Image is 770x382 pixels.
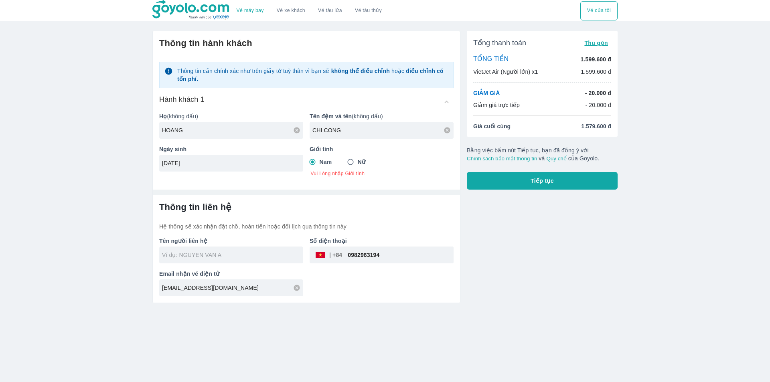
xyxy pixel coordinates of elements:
p: Bằng việc bấm nút Tiếp tục, bạn đã đồng ý với và của Goyolo. [467,146,618,162]
input: Ví dụ: NGUYEN [162,126,303,134]
b: Số điện thoại [310,238,347,244]
button: Thu gọn [581,37,611,49]
button: Quy chế [546,156,566,162]
span: Nữ [358,158,365,166]
button: Vé tàu thủy [349,1,388,20]
p: Thông tin cần chính xác như trên giấy tờ tuỳ thân vì bạn sẽ hoặc [177,67,448,83]
h6: Hành khách 1 [159,95,205,104]
a: Vé xe khách [277,8,305,14]
h6: Thông tin liên hệ [159,202,454,213]
input: Ví dụ: 31/12/1990 [162,159,295,167]
span: Tiếp tục [531,177,554,185]
p: Hệ thống sẽ xác nhận đặt chỗ, hoàn tiền hoặc đổi lịch qua thông tin này [159,222,454,230]
p: (không dấu) [310,112,454,120]
p: Giảm giá trực tiếp [473,101,520,109]
input: Ví dụ: abc@gmail.com [162,284,303,292]
span: Nam [320,158,332,166]
span: 1.579.600 đ [581,122,611,130]
p: - 20.000 đ [585,89,611,97]
input: Ví dụ: NGUYEN VAN A [162,251,303,259]
input: Ví dụ: VAN A [312,126,454,134]
p: GIẢM GIÁ [473,89,500,97]
span: Thu gọn [584,40,608,46]
span: Giá cuối cùng [473,122,511,130]
p: 1.599.600 đ [581,55,611,63]
p: (không dấu) [159,112,303,120]
b: Họ [159,113,167,119]
p: 1.599.600 đ [581,68,611,76]
b: Tên người liên hệ [159,238,207,244]
strong: không thể điều chỉnh [331,68,390,74]
button: Vé của tôi [580,1,618,20]
span: Tổng thanh toán [473,38,526,48]
span: Vui Lòng nhập Giới tính [310,170,454,177]
button: Tiếp tục [467,172,618,190]
div: choose transportation mode [230,1,388,20]
a: Vé máy bay [237,8,264,14]
h6: Thông tin hành khách [159,38,454,49]
b: Email nhận vé điện tử [159,271,219,277]
div: choose transportation mode [580,1,618,20]
p: Giới tính [310,145,454,153]
p: VietJet Air (Người lớn) x1 [473,68,538,76]
a: Vé tàu lửa [312,1,349,20]
button: Chính sách bảo mật thông tin [467,156,537,162]
p: Ngày sinh [159,145,303,153]
p: TỔNG TIỀN [473,55,509,64]
p: - 20.000 đ [585,101,611,109]
b: Tên đệm và tên [310,113,352,119]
